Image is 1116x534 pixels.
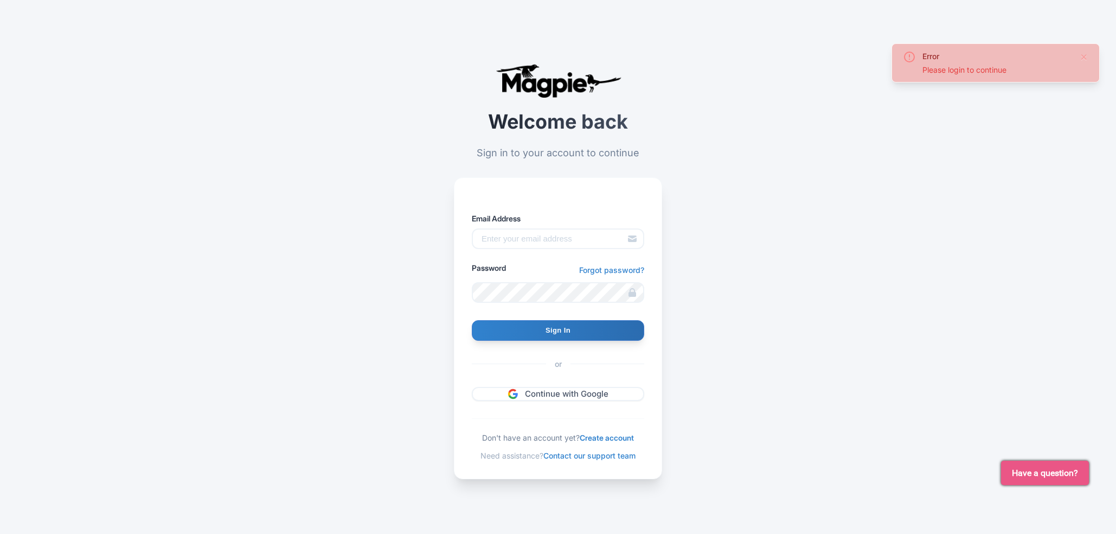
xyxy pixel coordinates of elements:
label: Email Address [472,213,644,224]
div: Error [922,50,1071,62]
button: Close [1080,50,1088,63]
a: Contact our support team [543,451,632,460]
input: Enter your email address [472,228,644,249]
a: Create account [577,433,631,442]
div: Need assistance? [472,450,644,461]
div: Don't have an account yet? [472,432,644,443]
h2: Welcome back [454,111,662,133]
img: logo-ab69f6fb50320c5b225c76a69d11143b.png [493,63,623,98]
button: Have a question? [1001,461,1089,485]
input: Sign In [472,320,644,341]
span: Have a question? [1012,467,1078,480]
a: Continue with Google [472,387,644,402]
a: Forgot password? [582,264,644,276]
div: Please login to continue [922,64,1071,75]
span: or [546,358,570,370]
p: Sign in to your account to continue [454,145,662,160]
label: Password [472,262,506,274]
